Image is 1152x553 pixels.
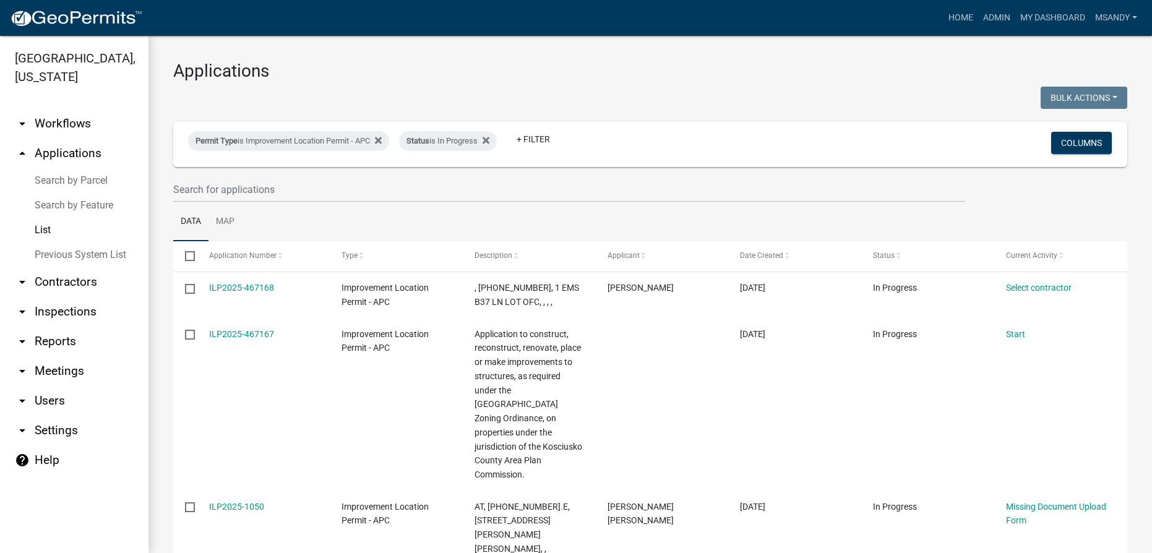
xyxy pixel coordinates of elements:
[1006,502,1106,526] a: Missing Document Upload Form
[728,241,861,271] datatable-header-cell: Date Created
[1006,283,1072,293] a: Select contractor
[209,251,277,260] span: Application Number
[1051,132,1112,154] button: Columns
[978,6,1015,30] a: Admin
[944,6,978,30] a: Home
[873,251,895,260] span: Status
[740,283,765,293] span: 08/21/2025
[342,251,358,260] span: Type
[861,241,994,271] datatable-header-cell: Status
[475,251,512,260] span: Description
[740,251,783,260] span: Date Created
[173,202,208,242] a: Data
[15,275,30,289] i: arrow_drop_down
[1041,87,1127,109] button: Bulk Actions
[475,329,582,480] span: Application to construct, reconstruct, renovate, place or make improvements to structures, as req...
[463,241,596,271] datatable-header-cell: Description
[15,364,30,379] i: arrow_drop_down
[173,177,965,202] input: Search for applications
[1006,251,1057,260] span: Current Activity
[873,283,917,293] span: In Progress
[15,423,30,438] i: arrow_drop_down
[15,116,30,131] i: arrow_drop_down
[608,283,674,293] span: Nadia Rodriguez
[173,241,197,271] datatable-header-cell: Select
[595,241,728,271] datatable-header-cell: Applicant
[873,329,917,339] span: In Progress
[15,453,30,468] i: help
[15,334,30,349] i: arrow_drop_down
[188,131,389,151] div: is Improvement Location Permit - APC
[608,251,640,260] span: Applicant
[15,393,30,408] i: arrow_drop_down
[209,283,274,293] a: ILP2025-467168
[1015,6,1090,30] a: My Dashboard
[197,241,330,271] datatable-header-cell: Application Number
[196,136,238,145] span: Permit Type
[15,146,30,161] i: arrow_drop_up
[342,283,429,307] span: Improvement Location Permit - APC
[330,241,463,271] datatable-header-cell: Type
[209,329,274,339] a: ILP2025-467167
[208,202,242,242] a: Map
[608,502,674,526] span: Dillon James Craig
[475,283,579,307] span: , 005-113-026, 1 EMS B37 LN LOT OFC, , , ,
[173,61,1127,82] h3: Applications
[994,241,1127,271] datatable-header-cell: Current Activity
[740,329,765,339] span: 08/21/2025
[873,502,917,512] span: In Progress
[399,131,497,151] div: is In Progress
[1006,329,1025,339] a: Start
[15,304,30,319] i: arrow_drop_down
[740,502,765,512] span: 08/20/2025
[507,128,560,150] a: + Filter
[342,329,429,353] span: Improvement Location Permit - APC
[1090,6,1142,30] a: msandy
[209,502,264,512] a: ILP2025-1050
[406,136,429,145] span: Status
[342,502,429,526] span: Improvement Location Permit - APC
